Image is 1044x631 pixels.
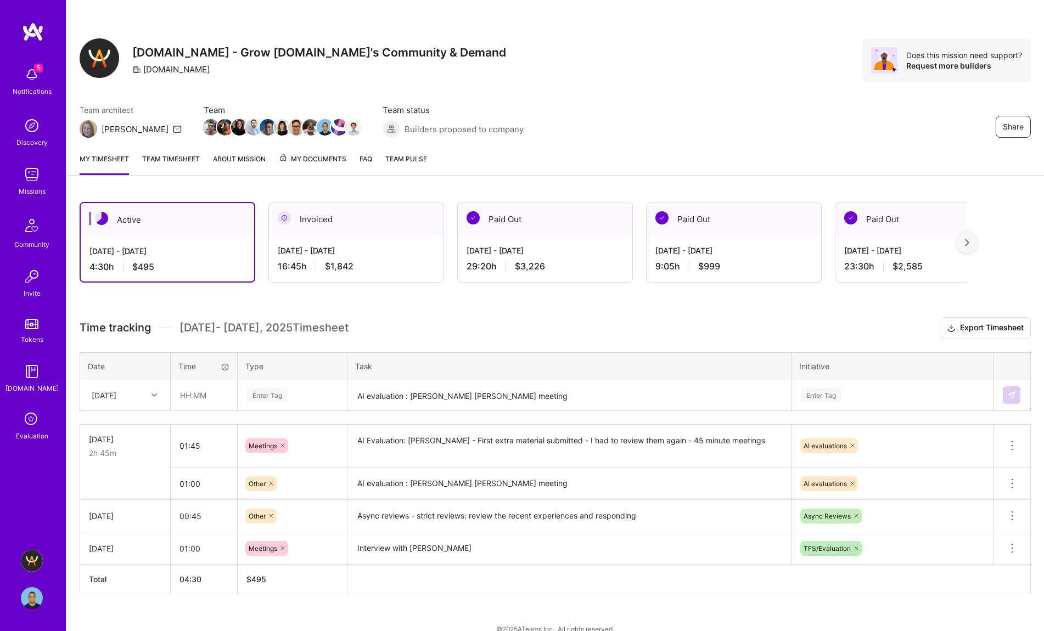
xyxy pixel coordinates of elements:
img: Paid Out [467,211,480,224]
img: Paid Out [655,211,669,224]
img: Team Member Avatar [203,119,219,136]
img: Team Member Avatar [274,119,290,136]
img: Community [19,212,45,239]
span: $3,226 [515,261,545,272]
img: Team Member Avatar [288,119,305,136]
span: $999 [698,261,720,272]
div: Does this mission need support? [906,50,1022,60]
button: Share [996,116,1031,138]
span: Team architect [80,104,182,116]
img: Active [95,212,108,225]
div: [PERSON_NAME] [102,123,169,135]
div: Community [14,239,49,250]
a: Team Member Avatar [204,118,218,137]
th: Date [80,352,171,380]
img: tokens [25,319,38,329]
div: Time [178,360,229,372]
img: Builders proposed to company [383,120,400,138]
button: Export Timesheet [940,317,1031,339]
textarea: AI Evaluation: [PERSON_NAME] - First extra material submitted - I had to review them again - 45 m... [349,426,790,467]
a: Team Member Avatar [246,118,261,137]
div: [DATE] - [DATE] [467,245,624,256]
span: 5 [34,64,43,72]
a: Team Member Avatar [289,118,304,137]
div: Paid Out [835,202,1010,236]
img: guide book [21,360,43,382]
div: [DOMAIN_NAME] [5,382,59,394]
span: Team [204,104,361,116]
div: Tokens [21,334,43,345]
span: Meetings [249,544,277,553]
div: 9:05 h [655,261,812,272]
div: 23:30 h [844,261,1001,272]
div: Invoiced [269,202,444,236]
img: Team Member Avatar [245,119,262,136]
div: [DOMAIN_NAME] [132,64,210,75]
span: Async Reviews [804,512,851,520]
i: icon Mail [173,125,182,133]
div: Discovery [16,137,48,148]
span: TFS/Evaluation [804,544,851,553]
div: [DATE] - [DATE] [844,245,1001,256]
div: Missions [19,185,46,197]
div: Paid Out [647,202,821,236]
span: AI evaluations [804,442,847,450]
div: [DATE] [89,543,161,554]
span: Team Pulse [385,155,427,163]
div: [DATE] - [DATE] [655,245,812,256]
span: $495 [132,261,154,273]
th: Type [238,352,347,380]
img: Team Member Avatar [217,119,233,136]
div: 2h 45m [89,447,161,459]
div: [DATE] [92,390,116,401]
span: Meetings [249,442,277,450]
input: HH:MM [171,469,237,498]
div: 16:45 h [278,261,435,272]
img: Team Member Avatar [260,119,276,136]
a: FAQ [360,153,372,175]
i: icon Download [947,323,956,334]
h3: [DOMAIN_NAME] - Grow [DOMAIN_NAME]'s Community & Demand [132,46,506,59]
a: User Avatar [18,587,46,609]
span: Time tracking [80,321,151,335]
img: Team Member Avatar [331,119,347,136]
input: HH:MM [171,534,237,563]
a: My Documents [279,153,346,175]
div: Enter Tag [247,387,288,404]
a: Team Member Avatar [218,118,232,137]
span: AI evaluations [804,480,847,488]
a: Team Pulse [385,153,427,175]
i: icon Chevron [151,392,157,398]
div: Enter Tag [801,387,841,404]
img: Submit [1007,391,1016,399]
div: Initiative [799,360,986,372]
i: icon CompanyGray [132,65,141,74]
span: Other [249,480,266,488]
span: $1,842 [325,261,353,272]
a: Team timesheet [142,153,200,175]
span: $2,585 [893,261,923,272]
a: Team Member Avatar [318,118,332,137]
div: Invite [24,288,41,299]
input: HH:MM [171,502,237,531]
img: Invite [21,266,43,288]
input: HH:MM [171,431,237,460]
div: 4:30 h [89,261,245,273]
img: right [965,239,969,246]
div: Request more builders [906,60,1022,71]
img: User Avatar [21,587,43,609]
span: $ 495 [246,574,266,584]
img: teamwork [21,164,43,185]
textarea: Interview with [PERSON_NAME] [349,533,790,564]
span: Share [1003,121,1024,132]
input: HH:MM [171,381,237,410]
span: My Documents [279,153,346,165]
img: discovery [21,115,43,137]
span: [DATE] - [DATE] , 2025 Timesheet [179,321,349,335]
img: A.Team - Grow A.Team's Community & Demand [21,550,43,572]
div: [DATE] - [DATE] [89,245,245,257]
img: Company Logo [80,38,119,78]
a: A.Team - Grow A.Team's Community & Demand [18,550,46,572]
img: Team Member Avatar [345,119,362,136]
img: Team Architect [80,120,97,138]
